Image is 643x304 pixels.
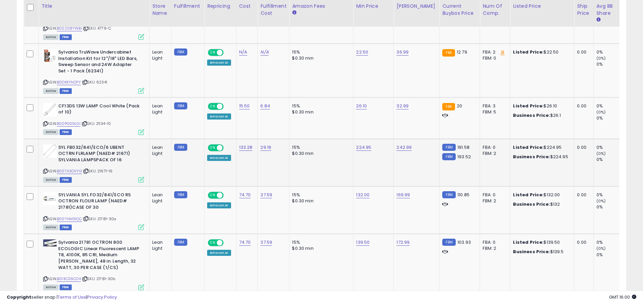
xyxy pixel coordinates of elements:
div: 15% [292,192,348,198]
a: Terms of Use [58,294,86,300]
div: Amazon AI [207,113,231,120]
div: 0% [597,204,624,210]
div: ASIN: [43,192,144,229]
b: Listed Price: [513,144,544,150]
div: FBM: 2 [483,150,505,157]
img: 41UT1o-zmXL._SL40_.jpg [43,49,57,63]
div: ASIN: [43,144,144,182]
b: Listed Price: [513,49,544,55]
div: Repricing [207,3,233,10]
span: | SKU: 4779-C [83,26,111,31]
a: Privacy Policy [87,294,117,300]
a: B00208YWBI [57,26,82,31]
div: Amazon AI [207,60,231,66]
div: 0.00 [577,144,588,150]
span: FBM [60,225,72,230]
a: 74.70 [239,239,251,246]
span: 2025-08-12 16:00 GMT [609,294,636,300]
div: Amazon Fees [292,3,350,10]
b: Business Price: [513,201,550,207]
div: Amazon AI [207,202,231,208]
span: 103.93 [457,239,471,245]
a: 26.10 [356,103,367,109]
b: Listed Price: [513,239,544,245]
div: Lean Light [152,144,166,157]
img: 31DF6WXzdsL._SL40_.jpg [43,103,57,116]
div: 15% [292,103,348,109]
span: 110.85 [457,192,470,198]
div: FBA: 3 [483,103,505,109]
div: 0% [597,103,624,109]
div: $224.95 [513,144,569,150]
a: N/A [260,49,268,56]
span: ON [208,145,217,150]
a: 37.59 [260,239,272,246]
div: Ship Price [577,3,590,17]
span: OFF [223,193,233,198]
span: | SKU: 21781-30b [82,276,116,281]
small: FBM [174,48,187,56]
div: 0% [597,239,624,245]
img: 11zZcRQj87L._SL40_.jpg [43,144,57,158]
div: Num of Comp. [483,3,507,17]
div: FBA: 0 [483,192,505,198]
div: Store Name [152,3,168,17]
div: $0.30 min [292,245,348,251]
b: CF13DS 13W LAMP Cool White (Pack of 10) [58,103,140,117]
div: FBM: 5 [483,109,505,115]
div: $132.00 [513,192,569,198]
span: All listings currently available for purchase on Amazon [43,225,59,230]
div: $22.50 [513,49,569,55]
div: Lean Light [152,49,166,61]
a: B007HM3IQC [57,216,82,222]
div: $0.30 min [292,109,348,115]
div: $26.1 [513,112,569,119]
b: Sylvania TruWave Undercabinet Installation Kit for 12"/18" LED Bars, Sweep Sensor and 24W Adapter... [58,49,140,76]
a: 139.50 [356,239,369,246]
div: Min Price [356,3,391,10]
div: 0.00 [577,192,588,198]
div: $26.10 [513,103,569,109]
span: OFF [223,240,233,246]
div: 0.00 [577,239,588,245]
small: Avg BB Share. [597,17,601,23]
small: FBM [174,144,187,151]
a: 169.99 [396,192,410,198]
div: $0.30 min [292,55,348,61]
div: 15% [292,239,348,245]
span: FBM [60,177,72,183]
span: ON [208,50,217,56]
b: Business Price: [513,112,550,119]
div: Amazon AI [207,155,231,161]
b: Listed Price: [513,103,544,109]
span: FBM [60,34,72,40]
small: FBM [174,239,187,246]
b: SYL FB032/841/ECO/6 UBENT OCTRN FLRLAMP (NAED# 21671) SYLVANIA LAMPSPACK OF 16 [58,144,140,165]
a: B0DKKYN2PY [57,79,81,85]
div: 15% [292,144,348,150]
strong: Copyright [7,294,31,300]
div: FBM: 0 [483,55,505,61]
small: Amazon Fees. [292,10,296,16]
small: FBM [442,144,455,151]
small: (0%) [597,109,606,115]
div: 0% [597,144,624,150]
div: $224.95 [513,154,569,160]
a: 224.95 [356,144,371,151]
span: ON [208,193,217,198]
small: FBM [174,102,187,109]
div: $0.30 min [292,150,348,157]
small: FBA [442,49,455,57]
a: B007A3OVYG [57,168,82,174]
b: Sylvania 21781 OCTRON 800 ECOLOGIC Linear Fluorescent LAMP T8, 4100K, 85 CRI, Medium [PERSON_NAME... [58,239,140,272]
div: Current Buybox Price [442,3,477,17]
div: 0% [597,157,624,163]
div: ASIN: [43,103,144,134]
img: 217E6Wkfj2L._SL40_.jpg [43,192,57,205]
a: 133.28 [239,144,253,151]
div: [PERSON_NAME] [396,3,437,10]
div: FBA: 0 [483,144,505,150]
div: FBM: 2 [483,198,505,204]
b: Business Price: [513,248,550,255]
span: All listings currently available for purchase on Amazon [43,34,59,40]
